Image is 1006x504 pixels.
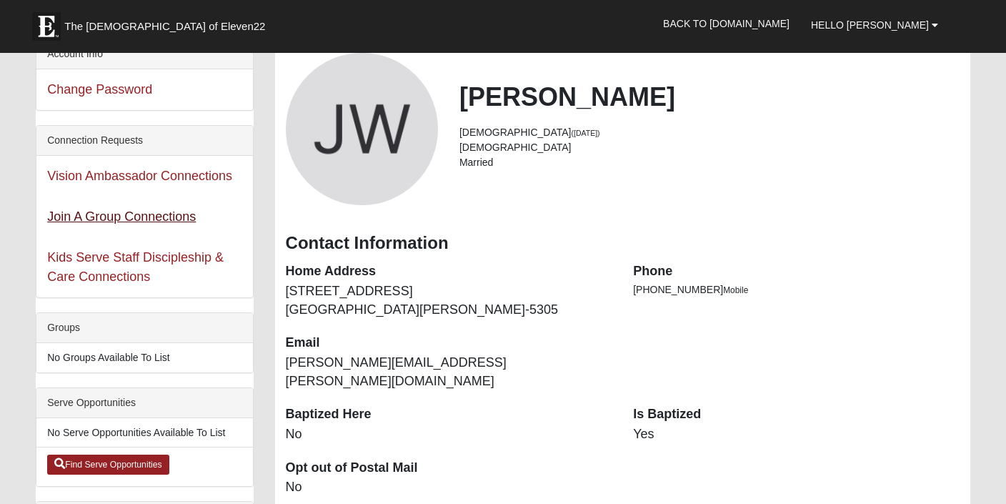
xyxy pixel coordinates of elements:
dt: Baptized Here [286,405,612,424]
li: Married [459,155,960,170]
dt: Phone [633,262,960,281]
dt: Email [286,334,612,352]
dd: [PERSON_NAME][EMAIL_ADDRESS][PERSON_NAME][DOMAIN_NAME] [286,354,612,390]
div: Connection Requests [36,126,252,156]
span: Mobile [723,285,748,295]
li: [DEMOGRAPHIC_DATA] [459,140,960,155]
dd: No [286,425,612,444]
h3: Contact Information [286,233,960,254]
div: Serve Opportunities [36,388,252,418]
dt: Opt out of Postal Mail [286,459,612,478]
li: [PHONE_NUMBER] [633,282,960,297]
a: Kids Serve Staff Discipleship & Care Connections [47,250,224,284]
div: Groups [36,313,252,343]
dt: Home Address [286,262,612,281]
dd: Yes [633,425,960,444]
a: View Fullsize Photo [286,53,438,205]
a: Back to [DOMAIN_NAME] [652,6,800,41]
a: Change Password [47,82,152,97]
li: [DEMOGRAPHIC_DATA] [459,125,960,140]
dd: [STREET_ADDRESS] [GEOGRAPHIC_DATA][PERSON_NAME]-5305 [286,282,612,319]
a: Find Serve Opportunities [47,455,169,475]
a: The [DEMOGRAPHIC_DATA] of Eleven22 [25,5,311,41]
h2: [PERSON_NAME] [459,81,960,112]
dd: No [286,478,612,497]
a: Join A Group Connections [47,209,196,224]
img: Eleven22 logo [32,12,61,41]
a: Vision Ambassador Connections [47,169,232,183]
dt: Is Baptized [633,405,960,424]
div: Account Info [36,39,252,69]
span: Hello [PERSON_NAME] [811,19,929,31]
span: The [DEMOGRAPHIC_DATA] of Eleven22 [64,19,265,34]
a: Hello [PERSON_NAME] [800,7,949,43]
small: ([DATE]) [572,129,600,137]
li: No Serve Opportunities Available To List [36,418,252,448]
li: No Groups Available To List [36,343,252,372]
